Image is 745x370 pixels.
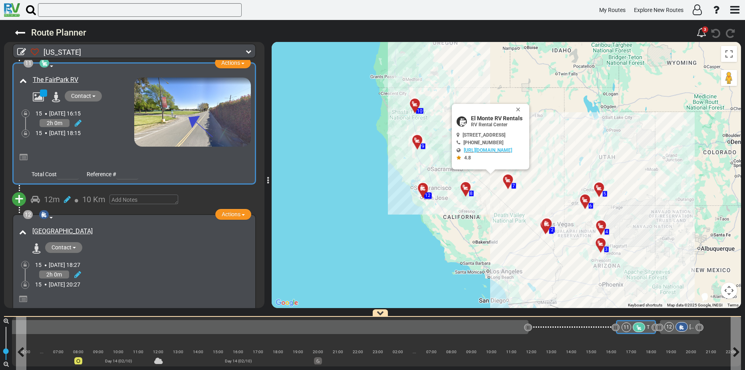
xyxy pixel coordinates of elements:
span: 16:15 [67,110,81,117]
span: 3 [605,247,608,252]
div: | [461,354,481,362]
div: ... [408,348,421,356]
div: | [681,354,701,362]
div: ... [35,348,48,356]
div: 16:00 [228,348,248,356]
div: | [168,354,188,362]
div: 11 [622,322,631,332]
div: | [641,354,661,362]
span: [DATE] [49,262,65,268]
div: | [541,354,561,362]
button: Toggle fullscreen view [721,46,737,62]
span: [DATE] [49,281,65,288]
div: 21:00 [701,348,721,356]
span: 8 [470,191,473,196]
div: 13:00 [541,348,561,356]
div: 10:00 [108,348,128,356]
span: 5 [603,191,606,197]
div: | [368,354,388,362]
div: | [581,354,601,362]
span: [US_STATE] [44,48,81,56]
span: Contact [71,93,91,99]
button: Actions [215,58,251,68]
div: | [288,354,308,362]
a: [GEOGRAPHIC_DATA] [32,227,93,235]
span: 10 [417,108,422,114]
div: 12m [44,194,60,205]
span: Total Cost [32,171,57,177]
div: 3 [697,26,706,40]
div: | [268,354,288,362]
span: 9 [421,143,424,149]
div: 11 Actions The FairPark RV Contact 15 [DATE] 16:15 2h 0m 15 [DATE] 18:15 Total Cost Reference # [12,62,256,185]
span: [STREET_ADDRESS] [463,132,505,138]
div: 13:00 [168,348,188,356]
a: [URL][DOMAIN_NAME] [464,147,512,153]
div: 16:00 [601,348,621,356]
div: 02:00 [15,348,35,356]
div: | [228,354,248,362]
div: | [88,354,108,362]
div: 02:00 [388,348,408,356]
div: | [128,354,148,362]
div: 12:00 [521,348,541,356]
div: 07:00 [48,348,68,356]
div: 11:00 [128,348,148,356]
span: [GEOGRAPHIC_DATA] [689,324,735,330]
div: 3 [702,26,708,33]
span: My Routes [599,7,626,13]
div: 21:00 [328,348,348,356]
a: Open this area in Google Maps (opens a new window) [274,298,300,308]
div: 11:00 [501,348,521,356]
div: 12 [23,210,33,219]
div: 2h 0m [40,119,70,127]
div: 22:00 [721,348,741,356]
span: [DATE] [49,130,66,136]
div: 09:00 [461,348,481,356]
span: Map data ©2025 Google, INEGI [667,303,723,307]
div: 2h 0m [39,271,69,278]
div: 19:00 [661,348,681,356]
div: | [148,354,168,362]
div: 22:00 [348,348,368,356]
button: Contact [65,91,102,101]
div: 18:00 [268,348,288,356]
div: | [421,354,441,362]
div: 23:00 [368,348,388,356]
div: 11 [24,59,33,68]
span: 6 [589,203,592,209]
img: RvPlanetLogo.png [4,3,20,17]
span: 18:15 [67,130,81,136]
span: 12 [425,193,430,198]
div: | [501,354,521,362]
span: Day 14 (02/10) [105,359,132,363]
div: | [561,354,581,362]
span: 4.8 [464,155,471,161]
span: Explore New Routes [634,7,683,13]
button: Drag Pegman onto the map to open Street View [721,70,737,86]
div: 12 Actions [GEOGRAPHIC_DATA] Contact 15 [DATE] 18:27 2h 0m 15 [DATE] 20:27 [12,214,256,326]
div: | [441,354,461,362]
span: The FairPark RV [647,324,681,330]
span: 20:27 [66,281,80,288]
div: 14:00 [188,348,208,356]
div: | [68,354,88,362]
div: | [601,354,621,362]
span: 2 [551,227,554,233]
button: Actions [215,209,251,220]
div: 14:00 [561,348,581,356]
button: Close [515,104,524,115]
span: 4 [605,229,608,235]
span: 10 Km [82,195,105,204]
span: Actions [222,211,240,217]
span: RV Rental Center [471,122,507,127]
div: | [408,354,421,362]
span: 7 [512,183,515,189]
div: 07:00 [421,348,441,356]
span: 15 [35,262,42,268]
span: Day 14 (02/10) [225,359,252,363]
span: Actions [221,60,240,66]
div: 10:00 [481,348,501,356]
div: 20:00 [681,348,701,356]
button: + [12,192,26,206]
